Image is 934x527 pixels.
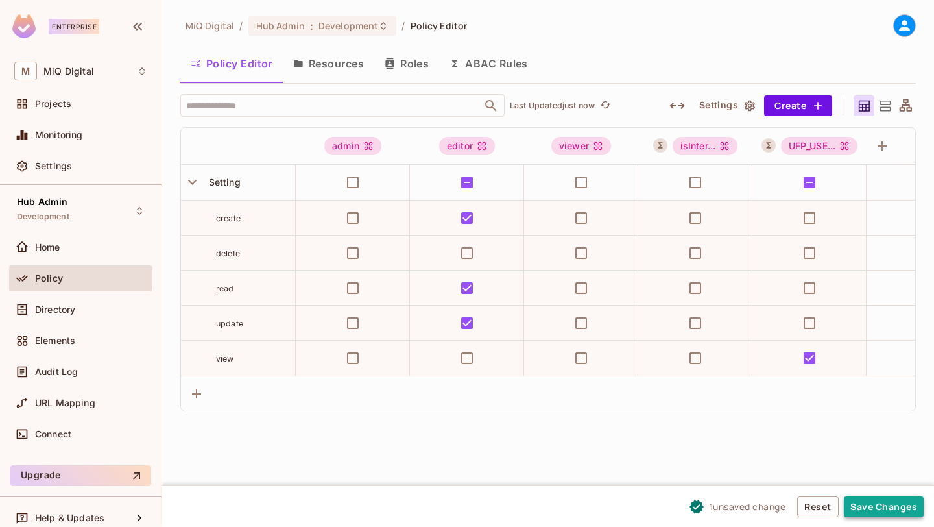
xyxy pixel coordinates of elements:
[374,47,439,80] button: Roles
[17,197,67,207] span: Hub Admin
[595,98,613,114] span: Refresh is not available in edit mode.
[216,214,241,223] span: create
[781,137,858,155] div: UFP_USE...
[216,249,240,258] span: delete
[673,137,738,155] div: isInter...
[49,19,99,34] div: Enterprise
[35,367,78,377] span: Audit Log
[710,500,786,513] span: 1 unsaved change
[35,161,72,171] span: Settings
[597,98,613,114] button: refresh
[439,47,538,80] button: ABAC Rules
[439,137,495,155] div: editor
[239,19,243,32] li: /
[844,496,924,517] button: Save Changes
[318,19,378,32] span: Development
[204,177,241,188] span: Setting
[10,465,151,486] button: Upgrade
[764,95,832,116] button: Create
[694,95,759,116] button: Settings
[14,62,37,80] span: M
[324,137,381,155] div: admin
[180,47,283,80] button: Policy Editor
[35,242,60,252] span: Home
[309,21,314,31] span: :
[673,137,738,155] span: isInternalUser
[401,19,405,32] li: /
[17,212,69,222] span: Development
[35,513,104,523] span: Help & Updates
[781,137,858,155] span: UFP_USER_MANAGEMENT_ACCESS
[35,273,63,284] span: Policy
[482,97,500,115] button: Open
[653,138,667,153] button: A User Set is a dynamically conditioned role, grouping users based on real-time criteria.
[43,66,94,77] span: Workspace: MiQ Digital
[216,284,234,293] span: read
[411,19,468,32] span: Policy Editor
[797,496,839,517] button: Reset
[186,19,234,32] span: the active workspace
[761,138,776,153] button: A User Set is a dynamically conditioned role, grouping users based on real-time criteria.
[35,398,95,408] span: URL Mapping
[35,130,83,140] span: Monitoring
[510,101,595,111] p: Last Updated just now
[551,137,611,155] div: viewer
[256,19,305,32] span: Hub Admin
[12,14,36,38] img: SReyMgAAAABJRU5ErkJggg==
[216,354,234,363] span: view
[35,99,71,109] span: Projects
[35,336,75,346] span: Elements
[35,304,75,315] span: Directory
[600,99,611,112] span: refresh
[216,319,243,328] span: update
[283,47,374,80] button: Resources
[35,429,71,439] span: Connect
